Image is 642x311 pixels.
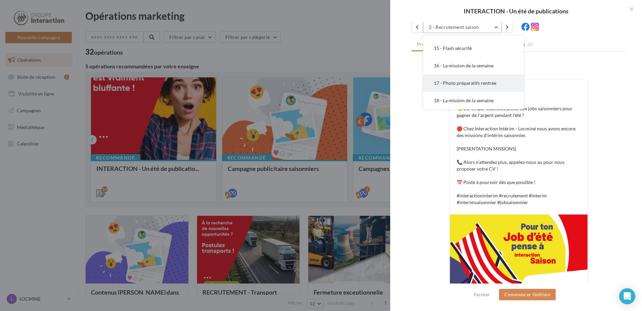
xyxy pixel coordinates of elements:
[434,63,494,68] span: 16 - La mission de la semaine
[471,291,493,299] button: Fermer
[528,42,533,47] span: (0)
[434,80,496,86] span: 17 - Photo préparatifs rentrée
[499,289,556,300] button: Commencer l'édition
[423,21,502,33] button: 2 - Recrutement saison
[423,74,524,92] button: 17 - Photo préparatifs rentrée
[434,98,494,103] span: 18 - La mission de la semaine
[434,45,472,51] span: 15 - Flash sécurité
[619,288,635,304] div: Open Intercom Messenger
[401,8,631,14] div: INTERACTION - Un été de publications
[457,105,581,206] p: 👋 Est-ce que vous avez pensé aux jobs saisonniers pour gagner de l'argent pendant l'été ? 🛑 Chez ...
[423,40,524,57] button: 15 - Flash sécurité
[423,57,524,74] button: 16 - La mission de la semaine
[423,92,524,109] button: 18 - La mission de la semaine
